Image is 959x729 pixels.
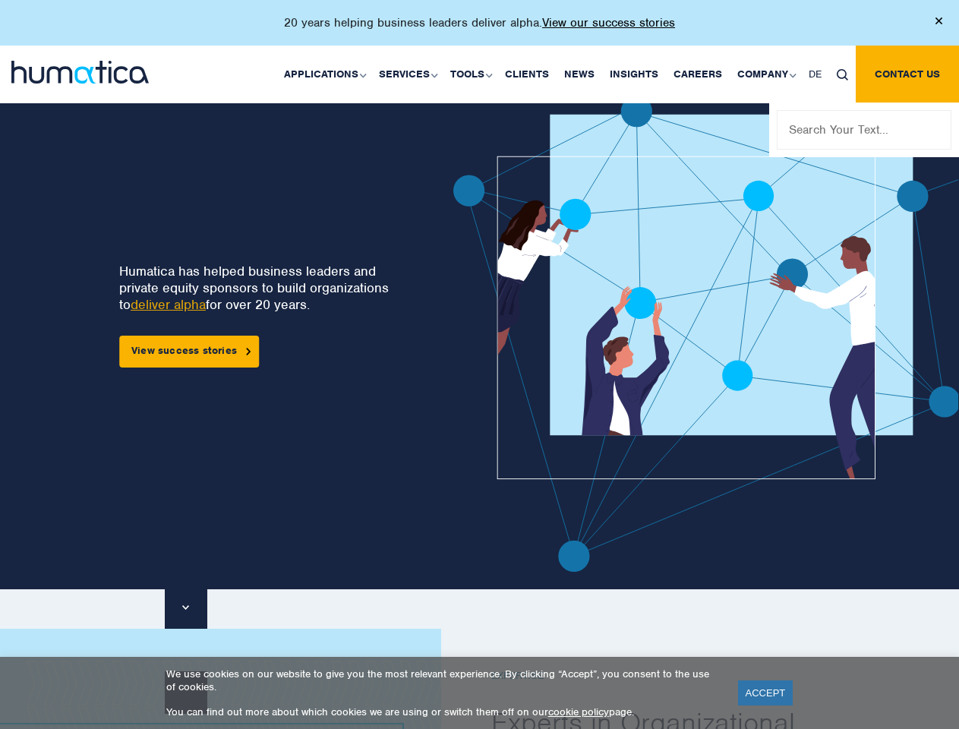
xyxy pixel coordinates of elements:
[166,667,719,693] p: We use cookies on our website to give you the most relevant experience. By clicking “Accept”, you...
[166,705,719,718] p: You can find out more about which cookies we are using or switch them off on our page.
[837,69,848,80] img: search_icon
[497,46,557,103] a: Clients
[443,46,497,103] a: Tools
[666,46,730,103] a: Careers
[801,46,829,103] a: DE
[131,296,206,313] a: deliver alpha
[246,348,251,355] img: arrowicon
[119,336,259,368] a: View success stories
[284,15,675,30] p: 20 years helping business leaders deliver alpha.
[542,15,675,30] a: View our success stories
[119,263,399,313] p: Humatica has helped business leaders and private equity sponsors to build organizations to for ov...
[276,46,371,103] a: Applications
[856,46,959,103] a: Contact us
[730,46,801,103] a: Company
[777,110,951,150] input: Search Your Text...
[602,46,666,103] a: Insights
[738,680,793,705] a: ACCEPT
[182,605,189,610] img: downarrow
[548,705,609,718] a: cookie policy
[557,46,602,103] a: News
[371,46,443,103] a: Services
[11,61,149,84] img: logo
[809,68,822,80] span: DE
